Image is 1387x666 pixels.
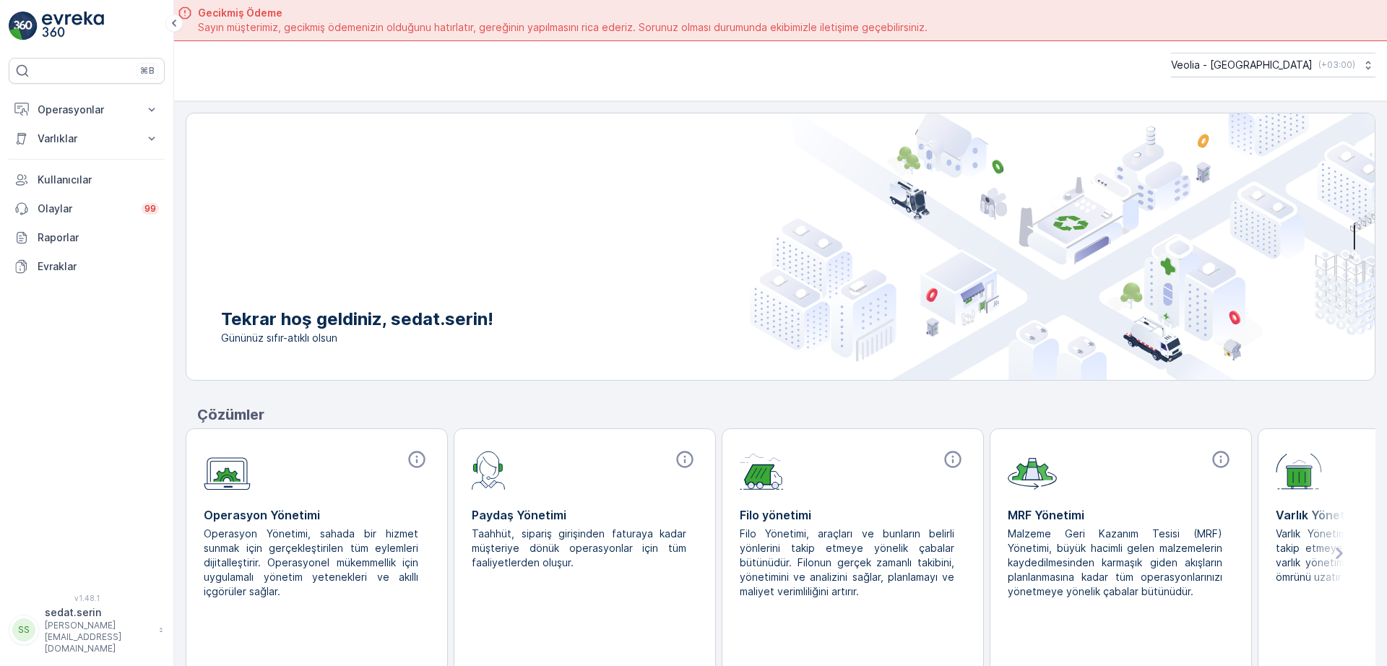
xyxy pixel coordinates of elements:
button: Operasyonlar [9,95,165,124]
a: Olaylar99 [9,194,165,223]
button: Varlıklar [9,124,165,153]
button: SSsedat.serin[PERSON_NAME][EMAIL_ADDRESS][DOMAIN_NAME] [9,605,165,654]
p: Operasyonlar [38,103,136,117]
img: module-icon [1008,449,1057,490]
p: ( +03:00 ) [1318,59,1355,71]
p: Filo yönetimi [740,506,966,524]
p: Raporlar [38,230,159,245]
p: Olaylar [38,202,133,216]
img: module-icon [204,449,251,490]
span: Gününüz sıfır-atıklı olsun [221,331,493,345]
img: module-icon [472,449,506,490]
p: Operasyon Yönetimi, sahada bir hizmet sunmak için gerçekleştirilen tüm eylemleri dijitalleştirir.... [204,527,418,599]
p: ⌘B [140,65,155,77]
img: module-icon [740,449,784,490]
span: Sayın müşterimiz, gecikmiş ödemenizin olduğunu hatırlatır, gereğinin yapılmasını rica ederiz. Sor... [198,20,928,35]
p: Çözümler [197,404,1375,425]
p: Kullanıcılar [38,173,159,187]
p: sedat.serin [45,605,152,620]
p: Paydaş Yönetimi [472,506,698,524]
p: Veolia - [GEOGRAPHIC_DATA] [1171,58,1313,72]
p: 99 [144,203,156,215]
p: Filo Yönetimi, araçları ve bunların belirli yönlerini takip etmeye yönelik çabalar bütünüdür. Fil... [740,527,954,599]
p: Varlıklar [38,131,136,146]
span: Gecikmiş Ödeme [198,6,928,20]
p: [PERSON_NAME][EMAIL_ADDRESS][DOMAIN_NAME] [45,620,152,654]
img: logo [9,12,38,40]
p: MRF Yönetimi [1008,506,1234,524]
a: Evraklar [9,252,165,281]
p: Taahhüt, sipariş girişinden faturaya kadar müşteriye dönük operasyonlar için tüm faaliyetlerden o... [472,527,686,570]
span: v 1.48.1 [9,594,165,602]
p: Operasyon Yönetimi [204,506,430,524]
div: SS [12,618,35,641]
img: module-icon [1276,449,1322,490]
img: logo_light-DOdMpM7g.png [42,12,104,40]
a: Kullanıcılar [9,165,165,194]
p: Tekrar hoş geldiniz, sedat.serin! [221,308,493,331]
p: Evraklar [38,259,159,274]
img: city illustration [750,113,1375,380]
button: Veolia - [GEOGRAPHIC_DATA](+03:00) [1171,53,1375,77]
a: Raporlar [9,223,165,252]
p: Malzeme Geri Kazanım Tesisi (MRF) Yönetimi, büyük hacimli gelen malzemelerin kaydedilmesinden kar... [1008,527,1222,599]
